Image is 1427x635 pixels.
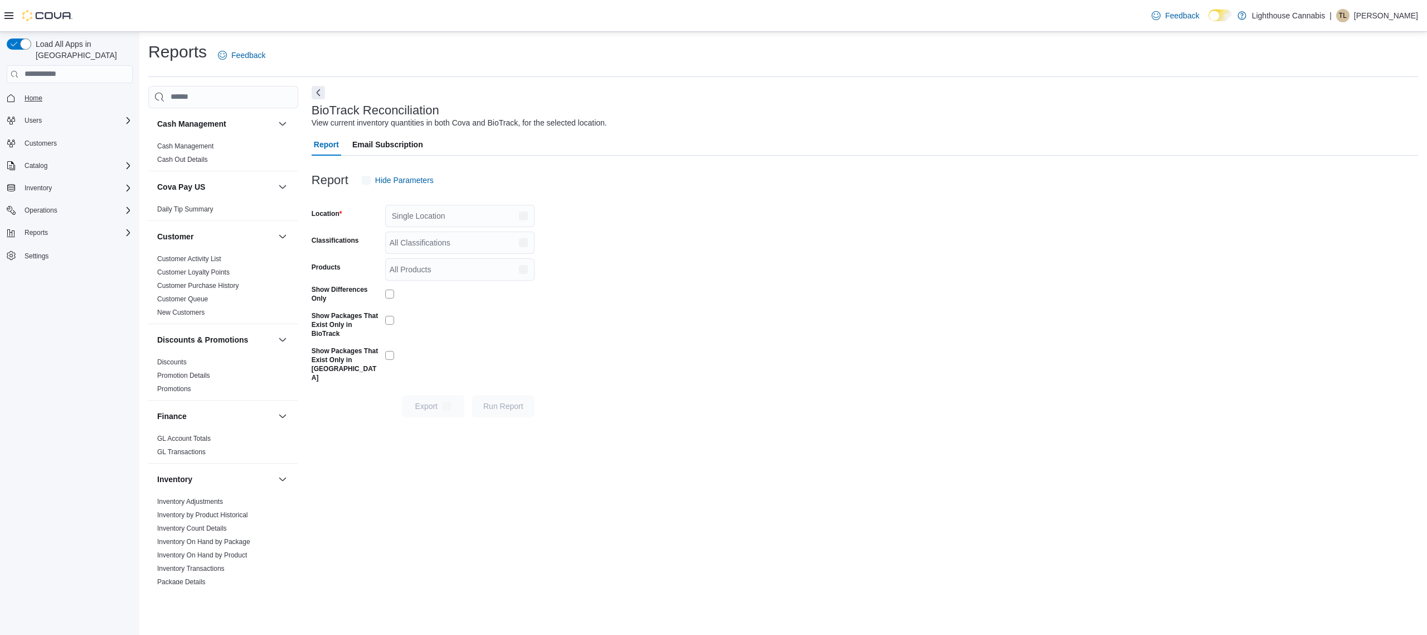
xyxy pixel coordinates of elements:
[157,295,208,303] a: Customer Queue
[213,44,270,66] a: Feedback
[157,205,213,214] span: Daily Tip Summary
[157,564,225,573] span: Inventory Transactions
[276,230,289,243] button: Customer
[409,395,458,417] span: Export
[148,203,298,220] div: Cova Pay US
[157,205,213,213] a: Daily Tip Summary
[231,50,265,61] span: Feedback
[157,142,213,151] span: Cash Management
[25,228,48,237] span: Reports
[20,136,133,150] span: Customers
[157,281,239,290] span: Customer Purchase History
[25,252,48,261] span: Settings
[312,236,359,245] label: Classifications
[22,10,72,21] img: Cova
[1339,9,1347,22] span: TL
[1208,9,1232,21] input: Dark Mode
[276,117,289,131] button: Cash Management
[20,114,133,127] span: Users
[157,334,248,345] h3: Discounts & Promotions
[157,411,274,422] button: Finance
[20,137,61,150] a: Customers
[312,311,381,338] label: Show Packages That Exist Only in BioTrack
[1252,9,1326,22] p: Lighthouse Cannabis
[2,135,137,151] button: Customers
[157,551,247,559] a: Inventory On Hand by Product
[25,116,42,125] span: Users
[25,184,52,193] span: Inventory
[2,180,137,196] button: Inventory
[157,309,205,316] a: New Customers
[157,538,250,546] a: Inventory On Hand by Package
[1336,9,1350,22] div: Tim Li
[157,497,223,506] span: Inventory Adjustments
[157,268,230,276] a: Customer Loyalty Points
[157,334,274,345] button: Discounts & Promotions
[157,384,191,393] span: Promotions
[157,231,193,242] h3: Customer
[157,498,223,506] a: Inventory Adjustments
[157,551,247,560] span: Inventory On Hand by Product
[157,308,205,317] span: New Customers
[472,395,535,417] button: Run Report
[20,181,133,195] span: Inventory
[157,565,225,573] a: Inventory Transactions
[1147,4,1203,27] a: Feedback
[312,347,381,382] label: Show Packages That Exist Only in [GEOGRAPHIC_DATA]
[519,265,528,274] button: Open list of options
[157,372,210,379] a: Promotion Details
[157,434,211,443] span: GL Account Totals
[25,139,57,148] span: Customers
[2,225,137,240] button: Reports
[148,432,298,463] div: Finance
[157,254,221,263] span: Customer Activity List
[157,385,191,393] a: Promotions
[157,231,274,242] button: Customer
[20,159,133,172] span: Catalog
[25,94,42,103] span: Home
[20,204,62,217] button: Operations
[357,169,438,191] button: Hide Parameters
[7,85,133,293] nav: Complex example
[157,525,227,532] a: Inventory Count Details
[312,209,342,218] label: Location
[402,395,464,417] button: Export
[157,142,213,150] a: Cash Management
[312,263,341,272] label: Products
[2,158,137,174] button: Catalog
[148,252,298,324] div: Customer
[276,180,289,194] button: Cova Pay US
[157,268,230,277] span: Customer Loyalty Points
[312,285,381,303] label: Show Differences Only
[276,333,289,347] button: Discounts & Promotions
[157,358,187,366] a: Discounts
[312,86,325,99] button: Next
[20,114,46,127] button: Users
[20,92,47,105] a: Home
[157,181,274,193] button: Cova Pay US
[148,355,298,400] div: Discounts & Promotions
[157,474,192,485] h3: Inventory
[157,118,226,129] h3: Cash Management
[1329,9,1332,22] p: |
[157,578,206,586] a: Package Details
[314,133,339,156] span: Report
[20,204,133,217] span: Operations
[157,371,210,380] span: Promotion Details
[157,435,211,442] a: GL Account Totals
[375,175,434,186] span: Hide Parameters
[157,511,248,519] span: Inventory by Product Historical
[20,248,133,262] span: Settings
[352,133,423,156] span: Email Subscription
[2,247,137,263] button: Settings
[519,211,528,220] button: Open list of options
[148,41,207,63] h1: Reports
[20,181,56,195] button: Inventory
[20,91,133,105] span: Home
[1165,10,1199,21] span: Feedback
[312,104,439,117] h3: BioTrack Reconciliation
[157,448,206,456] span: GL Transactions
[157,448,206,456] a: GL Transactions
